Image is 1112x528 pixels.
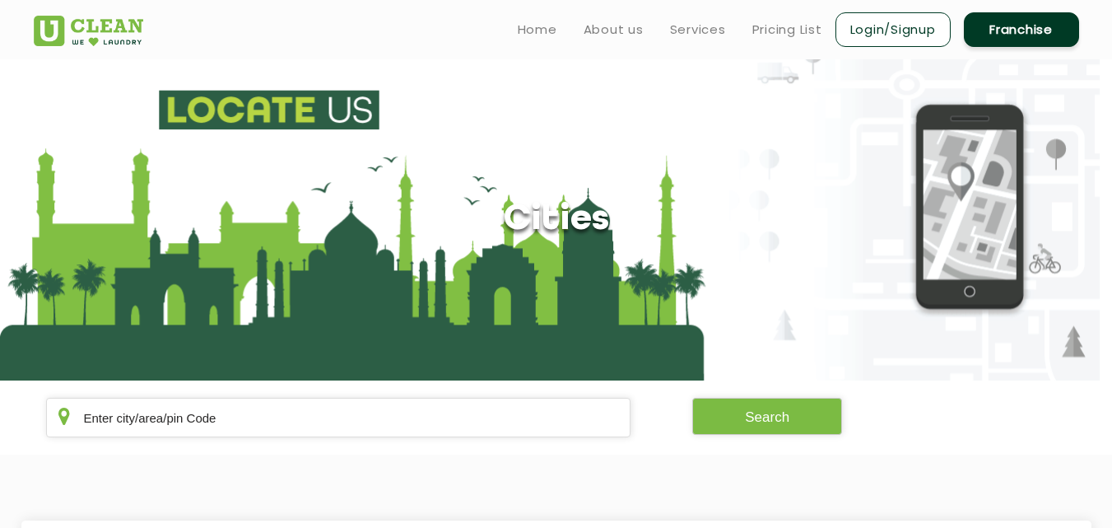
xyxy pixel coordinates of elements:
h1: Cities [503,199,609,241]
a: Pricing List [752,20,822,40]
a: Login/Signup [835,12,951,47]
a: Franchise [964,12,1079,47]
button: Search [692,398,842,435]
a: About us [584,20,644,40]
a: Home [518,20,557,40]
input: Enter city/area/pin Code [46,398,631,437]
a: Services [670,20,726,40]
img: UClean Laundry and Dry Cleaning [34,16,143,46]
